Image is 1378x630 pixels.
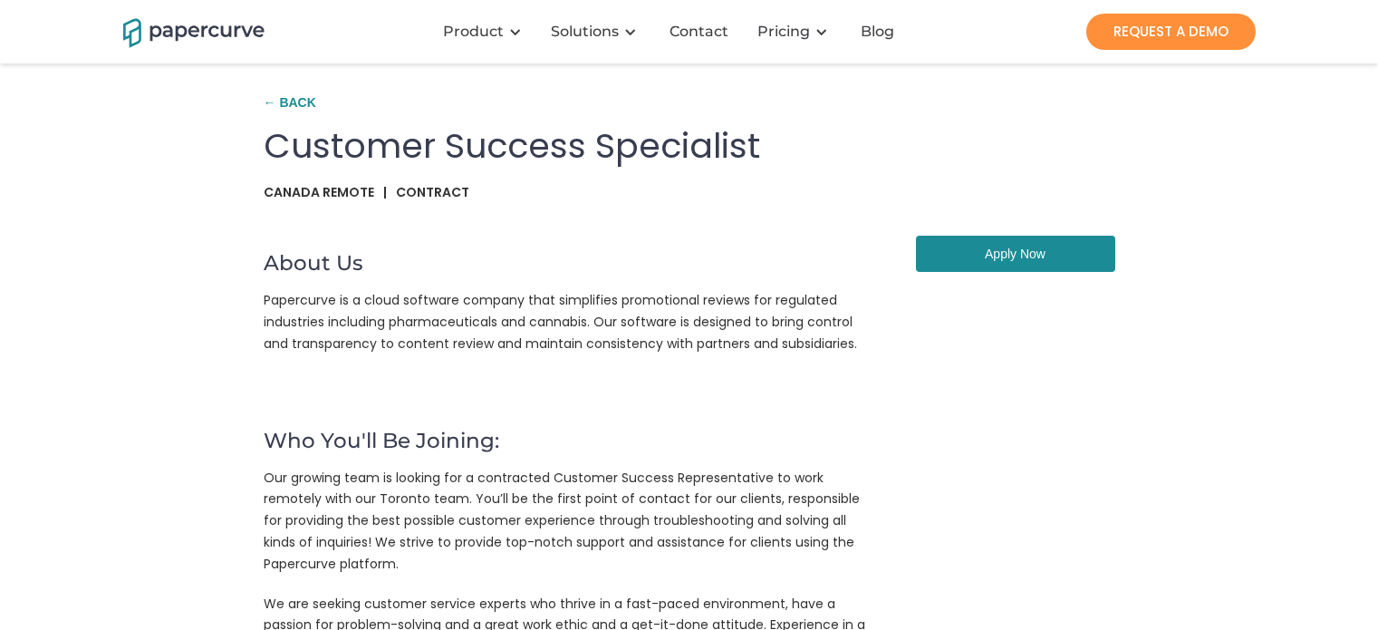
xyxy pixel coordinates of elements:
div: Product [432,5,540,59]
div: Product [443,23,504,41]
div: Contact [670,23,728,41]
a: home [123,15,241,47]
a: Contact [655,23,747,41]
a: REQUEST A DEMO [1086,14,1256,50]
p: | [383,185,396,209]
h4: Who You'll Be Joining: [264,413,880,459]
p: Our growing team is looking for a contracted Customer Success Representative to work remotely wit... [264,468,880,585]
a: Blog [846,23,912,41]
div: Pricing [747,5,846,59]
a: Apply Now [916,236,1115,272]
div: Solutions [551,23,619,41]
p: Contract [396,185,478,209]
h4: About Us [264,236,880,281]
h1: Customer Success Specialist [264,125,1115,167]
p: ‍ [264,373,880,404]
div: Solutions [540,5,655,59]
p: Papercurve is a cloud software company that simplifies promotional reviews for regulated industri... [264,290,880,363]
div: Blog [861,23,894,41]
a: Pricing [757,23,810,41]
a: ← Back [264,89,325,116]
p: Canada Remote [264,185,383,209]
